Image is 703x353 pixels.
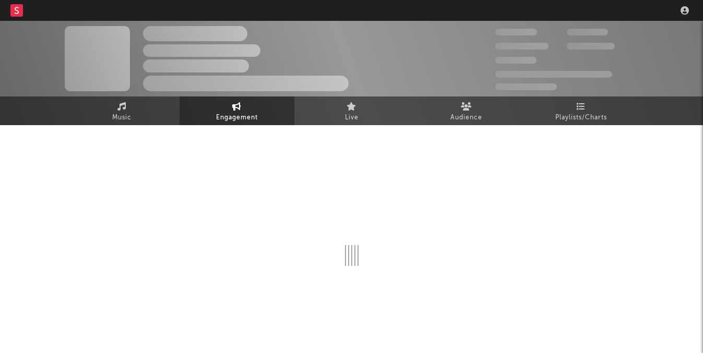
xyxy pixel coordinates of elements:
[180,96,294,125] a: Engagement
[555,112,607,124] span: Playlists/Charts
[112,112,132,124] span: Music
[495,57,537,64] span: 100,000
[495,71,612,78] span: 50,000,000 Monthly Listeners
[567,43,615,50] span: 1,000,000
[495,83,557,90] span: Jump Score: 85.0
[345,112,359,124] span: Live
[567,29,608,35] span: 100,000
[524,96,639,125] a: Playlists/Charts
[409,96,524,125] a: Audience
[495,43,549,50] span: 50,000,000
[216,112,258,124] span: Engagement
[65,96,180,125] a: Music
[450,112,482,124] span: Audience
[495,29,537,35] span: 300,000
[294,96,409,125] a: Live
